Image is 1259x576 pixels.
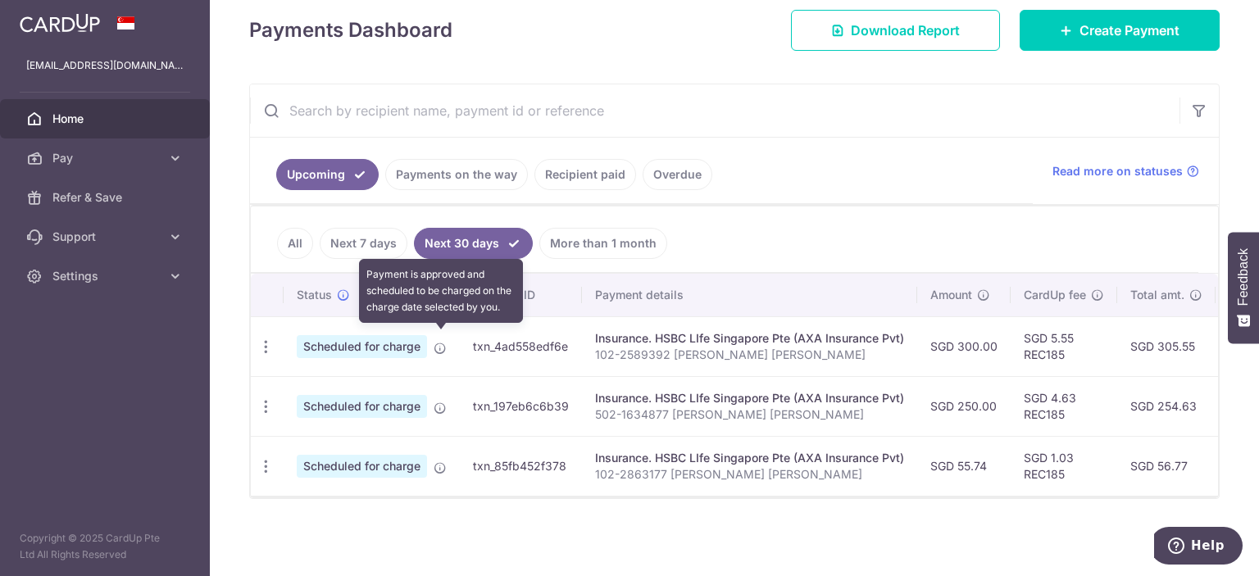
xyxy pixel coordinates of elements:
span: Home [52,111,161,127]
span: Read more on statuses [1052,163,1183,179]
span: Feedback [1236,248,1251,306]
span: Settings [52,268,161,284]
span: Amount [930,287,972,303]
a: Next 7 days [320,228,407,259]
span: Refer & Save [52,189,161,206]
span: Support [52,229,161,245]
td: txn_4ad558edf6e [460,316,582,376]
div: Insurance. HSBC LIfe Singapore Pte (AXA Insurance Pvt) [595,330,904,347]
td: txn_85fb452f378 [460,436,582,496]
p: 502-1634877 [PERSON_NAME] [PERSON_NAME] [595,406,904,423]
span: Create Payment [1079,20,1179,40]
td: SGD 56.77 [1117,436,1216,496]
a: Create Payment [1020,10,1220,51]
span: Status [297,287,332,303]
span: Total amt. [1130,287,1184,303]
th: Payment details [582,274,917,316]
a: Download Report [791,10,1000,51]
div: Payment is approved and scheduled to be charged on the charge date selected by you. [359,259,523,323]
span: Scheduled for charge [297,455,427,478]
td: SGD 300.00 [917,316,1011,376]
span: Download Report [851,20,960,40]
td: SGD 4.63 REC185 [1011,376,1117,436]
a: Read more on statuses [1052,163,1199,179]
a: Payments on the way [385,159,528,190]
td: txn_197eb6c6b39 [460,376,582,436]
td: SGD 305.55 [1117,316,1216,376]
td: SGD 254.63 [1117,376,1216,436]
iframe: Opens a widget where you can find more information [1154,527,1243,568]
div: Insurance. HSBC LIfe Singapore Pte (AXA Insurance Pvt) [595,450,904,466]
a: Recipient paid [534,159,636,190]
p: 102-2589392 [PERSON_NAME] [PERSON_NAME] [595,347,904,363]
a: Overdue [643,159,712,190]
td: SGD 250.00 [917,376,1011,436]
span: Scheduled for charge [297,395,427,418]
img: CardUp [20,13,100,33]
td: SGD 5.55 REC185 [1011,316,1117,376]
span: Pay [52,150,161,166]
h4: Payments Dashboard [249,16,452,45]
a: More than 1 month [539,228,667,259]
a: All [277,228,313,259]
button: Feedback - Show survey [1228,232,1259,343]
div: Insurance. HSBC LIfe Singapore Pte (AXA Insurance Pvt) [595,390,904,406]
td: SGD 1.03 REC185 [1011,436,1117,496]
p: [EMAIL_ADDRESS][DOMAIN_NAME] [26,57,184,74]
span: Scheduled for charge [297,335,427,358]
span: CardUp fee [1024,287,1086,303]
td: SGD 55.74 [917,436,1011,496]
input: Search by recipient name, payment id or reference [250,84,1179,137]
a: Next 30 days [414,228,533,259]
p: 102-2863177 [PERSON_NAME] [PERSON_NAME] [595,466,904,483]
a: Upcoming [276,159,379,190]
